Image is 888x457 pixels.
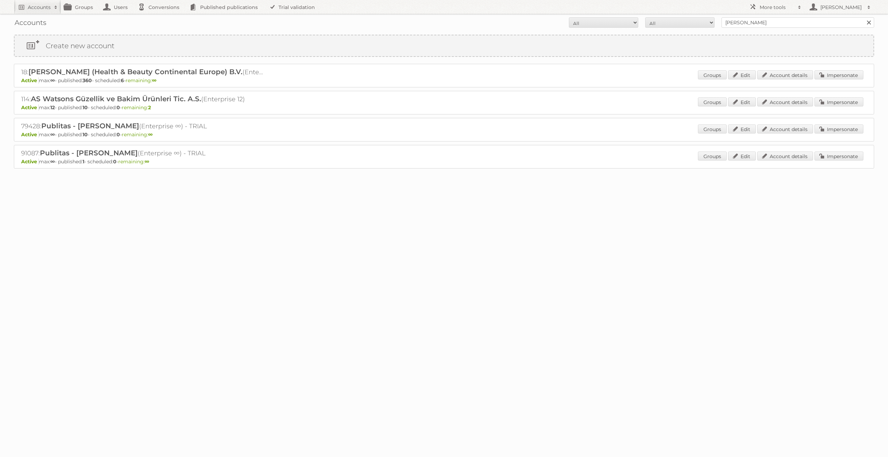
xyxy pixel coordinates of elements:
span: Active [21,131,39,138]
span: remaining: [126,77,156,84]
a: Account details [757,124,813,133]
strong: ∞ [148,131,153,138]
span: Active [21,104,39,111]
strong: 2 [148,104,151,111]
span: Active [21,77,39,84]
strong: ∞ [50,131,55,138]
h2: More tools [760,4,794,11]
a: Impersonate [814,70,863,79]
a: Edit [728,124,756,133]
strong: 0 [117,131,120,138]
strong: 10 [83,104,88,111]
a: Create new account [15,35,873,56]
a: Groups [698,97,727,106]
a: Account details [757,97,813,106]
strong: 6 [121,77,124,84]
h2: 114: (Enterprise 12) [21,95,264,104]
h2: Accounts [28,4,51,11]
a: Edit [728,97,756,106]
h2: 79428: (Enterprise ∞) - TRIAL [21,122,264,131]
a: Edit [728,70,756,79]
h2: [PERSON_NAME] [819,4,864,11]
a: Impersonate [814,124,863,133]
p: max: - published: - scheduled: - [21,131,867,138]
a: Impersonate [814,152,863,161]
strong: 0 [113,158,117,165]
a: Groups [698,70,727,79]
span: remaining: [118,158,149,165]
span: AS Watsons Güzellik ve Bakim Ürünleri Tic. A.S. [31,95,201,103]
strong: 10 [83,131,88,138]
strong: 1 [83,158,84,165]
p: max: - published: - scheduled: - [21,158,867,165]
a: Account details [757,152,813,161]
strong: ∞ [50,158,55,165]
span: Active [21,158,39,165]
span: Publitas - [PERSON_NAME] [41,122,139,130]
h2: 18: (Enterprise ∞) [21,68,264,77]
a: Groups [698,152,727,161]
p: max: - published: - scheduled: - [21,77,867,84]
strong: 12 [50,104,55,111]
span: remaining: [122,131,153,138]
strong: ∞ [50,77,55,84]
a: Edit [728,152,756,161]
strong: ∞ [152,77,156,84]
a: Impersonate [814,97,863,106]
h2: 91087: (Enterprise ∞) - TRIAL [21,149,264,158]
span: Publitas - [PERSON_NAME] [40,149,138,157]
p: max: - published: - scheduled: - [21,104,867,111]
strong: 0 [117,104,120,111]
span: [PERSON_NAME] (Health & Beauty Continental Europe) B.V. [28,68,242,76]
a: Account details [757,70,813,79]
span: remaining: [122,104,151,111]
strong: 360 [83,77,92,84]
a: Groups [698,124,727,133]
strong: ∞ [145,158,149,165]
